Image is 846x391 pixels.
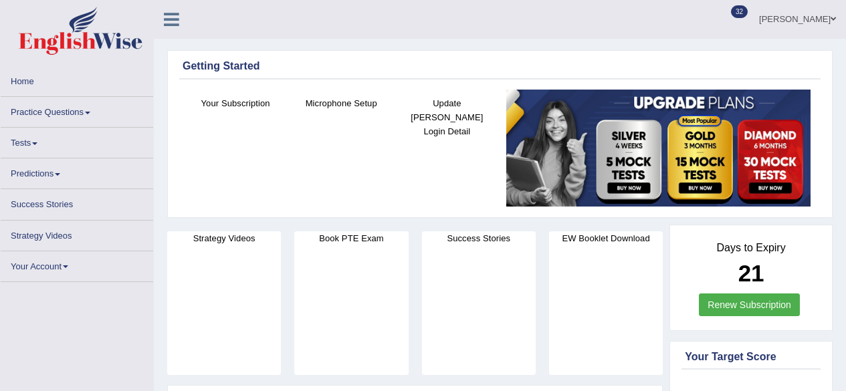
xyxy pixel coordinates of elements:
img: small5.jpg [506,90,811,207]
h4: Book PTE Exam [294,231,408,245]
h4: Update [PERSON_NAME] Login Detail [401,96,493,138]
a: Predictions [1,158,153,184]
a: Strategy Videos [1,221,153,247]
div: Your Target Score [685,349,817,365]
a: Your Account [1,251,153,277]
a: Success Stories [1,189,153,215]
h4: Strategy Videos [167,231,281,245]
a: Home [1,66,153,92]
h4: Your Subscription [189,96,282,110]
h4: Days to Expiry [685,242,817,254]
a: Tests [1,128,153,154]
b: 21 [738,260,764,286]
a: Renew Subscription [699,293,800,316]
h4: Microphone Setup [295,96,387,110]
div: Getting Started [183,58,817,74]
span: 32 [731,5,748,18]
a: Practice Questions [1,97,153,123]
h4: Success Stories [422,231,536,245]
h4: EW Booklet Download [549,231,663,245]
